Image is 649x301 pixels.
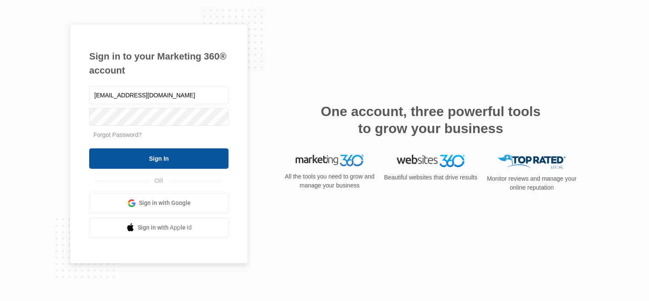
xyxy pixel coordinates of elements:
img: Marketing 360 [296,155,364,167]
p: Beautiful websites that drive results [383,173,478,182]
a: Sign in with Apple Id [89,218,229,238]
p: All the tools you need to grow and manage your business [282,172,377,190]
span: Sign in with Google [139,199,191,207]
input: Email [89,86,229,104]
a: Forgot Password? [93,131,142,138]
span: Sign in with Apple Id [138,223,192,232]
a: Sign in with Google [89,193,229,213]
img: Top Rated Local [498,155,566,169]
h2: One account, three powerful tools to grow your business [318,103,543,137]
img: Websites 360 [397,155,465,167]
input: Sign In [89,148,229,169]
span: OR [149,176,169,185]
p: Monitor reviews and manage your online reputation [484,174,579,192]
h1: Sign in to your Marketing 360® account [89,49,229,77]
